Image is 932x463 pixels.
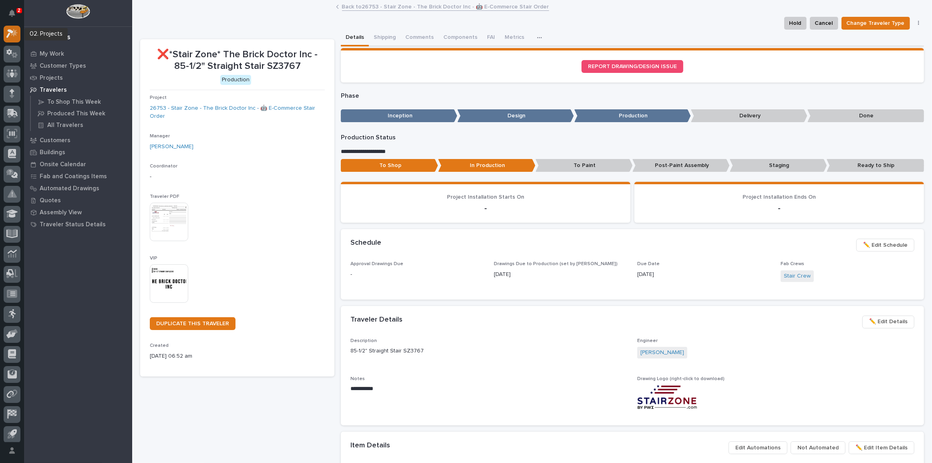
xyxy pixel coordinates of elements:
a: Onsite Calendar [24,158,132,170]
a: Customer Types [24,60,132,72]
span: Cancel [815,18,833,28]
p: Onsite Calendar [40,161,86,168]
button: Change Traveler Type [841,17,910,30]
span: Hold [789,18,801,28]
button: Components [439,30,482,46]
button: Cancel [810,17,838,30]
p: Inception [341,109,457,123]
p: Customers [40,137,70,144]
p: - [150,173,325,181]
button: Metrics [500,30,529,46]
span: Manager [150,134,170,139]
span: Engineer [637,338,658,343]
span: DUPLICATE THIS TRAVELER [156,321,229,326]
p: To Paint [535,159,633,172]
span: ✏️ Edit Item Details [856,443,908,453]
button: ✏️ Edit Details [862,316,914,328]
a: My Work [24,48,132,60]
p: Design [457,109,574,123]
a: Automated Drawings [24,182,132,194]
button: ✏️ Edit Schedule [856,239,914,252]
p: To Shop [341,159,438,172]
p: Production Status [341,134,924,141]
a: Back to26753 - Stair Zone - The Brick Doctor Inc - 🤖 E-Commerce Stair Order [342,2,549,11]
div: Production [220,75,251,85]
a: Stair Crew [784,272,811,280]
p: Automated Drawings [40,185,99,192]
button: Edit Automations [729,441,787,454]
span: VIP [150,256,157,261]
img: YH8RAE87ng3aepQDYSBboW0WoSgaEpIh4aZXMdmDN20 [637,385,697,409]
p: In Production [438,159,535,172]
a: All Travelers [31,119,132,131]
a: DUPLICATE THIS TRAVELER [150,317,236,330]
p: [DATE] [637,270,771,279]
span: Fab Crews [781,262,804,266]
p: - [644,203,914,213]
p: Projects [40,74,63,82]
p: Produced This Week [47,110,105,117]
p: 2 [18,8,20,13]
p: Delivery [691,109,807,123]
a: Fab and Coatings Items [24,170,132,182]
span: Change Traveler Type [847,18,905,28]
p: Buildings [40,149,65,156]
div: Notifications2 [10,10,20,22]
span: Created [150,343,169,348]
a: Assembly View [24,206,132,218]
button: Details [341,30,369,46]
button: Comments [401,30,439,46]
h2: Schedule [350,239,381,248]
a: To Shop This Week [31,96,132,107]
a: [PERSON_NAME] [150,143,193,151]
a: 26753 - Stair Zone - The Brick Doctor Inc - 🤖 E-Commerce Stair Order [150,104,325,121]
p: Traveler Status Details [40,221,106,228]
p: Staging [730,159,827,172]
span: Project Installation Ends On [743,194,816,200]
span: Traveler PDF [150,194,179,199]
p: To Shop This Week [47,99,101,106]
button: ✏️ Edit Item Details [849,441,914,454]
p: - [350,203,621,213]
button: FAI [482,30,500,46]
p: Ready to Ship [827,159,924,172]
button: Not Automated [791,441,845,454]
a: REPORT DRAWING/DESIGN ISSUE [582,60,683,73]
span: Due Date [637,262,660,266]
a: Customers [24,134,132,146]
span: Description [350,338,377,343]
span: Edit Automations [735,443,781,453]
a: Quotes [24,194,132,206]
span: Coordinator [150,164,177,169]
p: Production [574,109,691,123]
span: Project [150,95,167,100]
span: Drawing Logo (right-click to download) [637,376,725,381]
button: Hold [784,17,807,30]
button: Notifications [4,5,20,22]
span: ✏️ Edit Details [869,317,908,326]
span: Approval Drawings Due [350,262,403,266]
a: Projects [24,72,132,84]
p: [DATE] [494,270,628,279]
p: All Travelers [47,122,83,129]
p: 85-1/2" Straight Stair SZ3767 [350,347,628,355]
a: Produced This Week [31,108,132,119]
a: Travelers [24,84,132,96]
p: My Work [40,50,64,58]
span: Project Installation Starts On [447,194,524,200]
img: Workspace Logo [66,4,90,19]
span: Notes [350,376,365,381]
a: [PERSON_NAME] [640,348,684,357]
span: Drawings Due to Production (set by [PERSON_NAME]) [494,262,618,266]
span: Not Automated [797,443,839,453]
div: 02. Projects [30,33,70,42]
p: Post-Paint Assembly [632,159,730,172]
p: ❌*Stair Zone* The Brick Doctor Inc - 85-1/2" Straight Stair SZ3767 [150,49,325,72]
p: Fab and Coatings Items [40,173,107,180]
p: Customer Types [40,62,86,70]
h2: Item Details [350,441,390,450]
h2: Traveler Details [350,316,403,324]
span: REPORT DRAWING/DESIGN ISSUE [588,64,677,69]
button: Shipping [369,30,401,46]
p: Quotes [40,197,61,204]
